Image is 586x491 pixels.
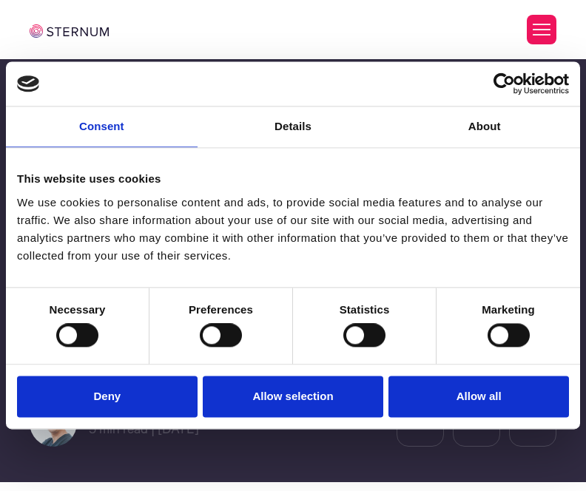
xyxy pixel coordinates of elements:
[17,75,39,92] img: logo
[17,170,569,188] div: This website uses cookies
[17,194,569,265] div: We use cookies to personalise content and ads, to provide social media features and to analyse ou...
[340,303,390,316] strong: Statistics
[30,24,109,38] img: sternum iot
[439,72,569,95] a: Usercentrics Cookiebot - opens in a new window
[527,15,556,44] button: Toggle Menu
[203,376,383,418] button: Allow selection
[17,376,198,418] button: Deny
[50,303,106,316] strong: Necessary
[198,106,389,147] a: Details
[388,106,580,147] a: About
[6,106,198,147] a: Consent
[482,303,535,316] strong: Marketing
[388,376,569,418] button: Allow all
[189,303,253,316] strong: Preferences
